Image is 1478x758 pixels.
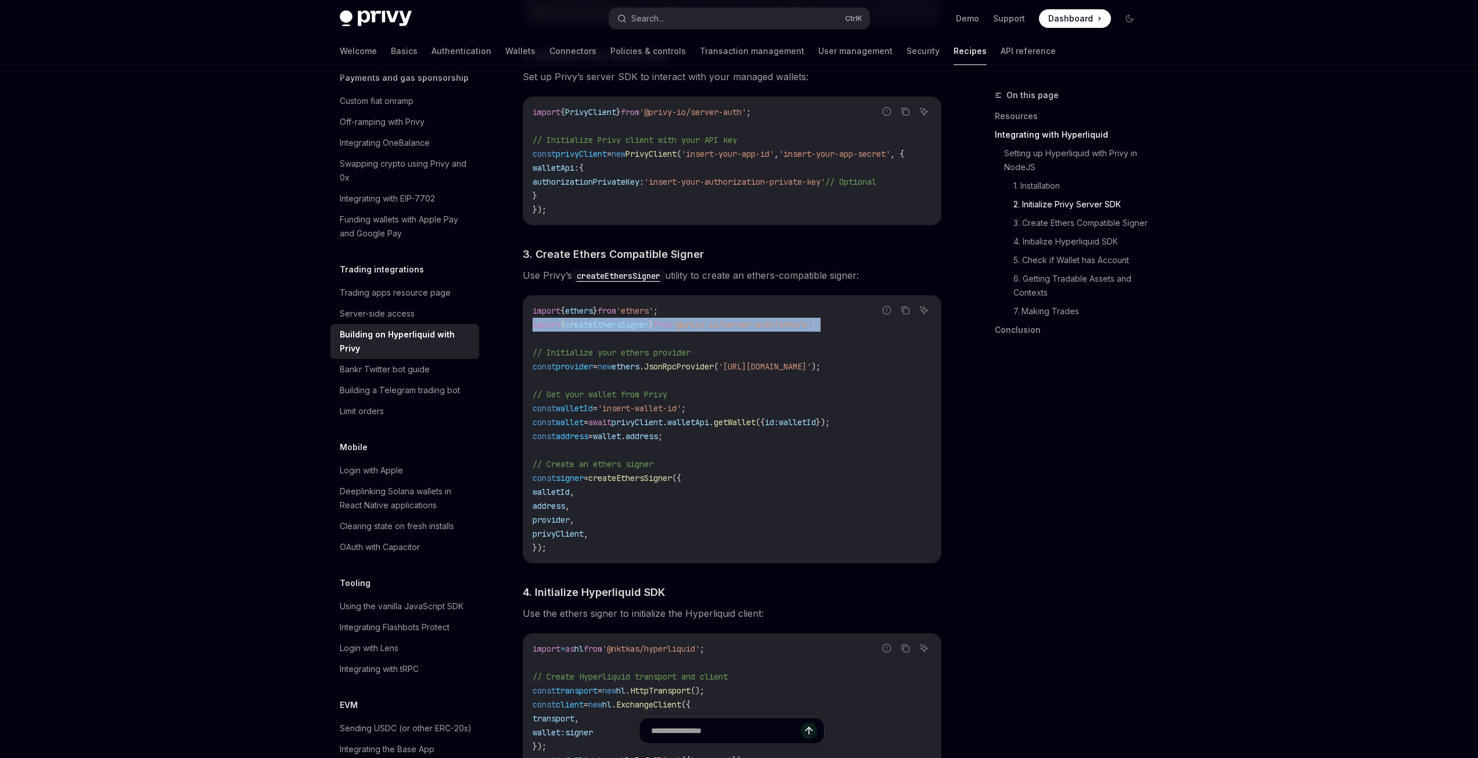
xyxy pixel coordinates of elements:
[340,157,472,185] div: Swapping crypto using Privy and 0x
[330,209,479,244] a: Funding wallets with Apple Pay and Google Pay
[584,417,588,428] span: =
[593,306,598,316] span: }
[681,699,691,710] span: ({
[672,319,811,330] span: '@privy-io/server-auth/ethers'
[330,537,479,558] a: OAuth with Capacitor
[533,107,560,117] span: import
[995,107,1148,125] a: Resources
[1004,144,1148,177] a: Setting up Hyperliquid with Privy in NodeJS
[756,417,765,428] span: ({
[993,13,1025,24] a: Support
[579,163,584,173] span: {
[1013,251,1148,270] a: 5. Check if Wallet has Account
[340,37,377,65] a: Welcome
[330,112,479,132] a: Off-ramping with Privy
[1013,270,1148,302] a: 6. Getting Tradable Assets and Contexts
[340,742,434,756] div: Integrating the Base App
[533,501,565,511] span: address
[523,267,941,283] span: Use Privy’s utility to create an ethers-compatible signer:
[340,307,415,321] div: Server-side access
[533,319,560,330] span: import
[340,721,472,735] div: Sending USDC (or other ERC-20s)
[340,213,472,240] div: Funding wallets with Apple Pay and Google Pay
[431,37,491,65] a: Authentication
[598,306,616,316] span: from
[533,389,667,400] span: // Get your wallet from Privy
[816,417,830,428] span: });
[340,263,424,276] h5: Trading integrations
[995,125,1148,144] a: Integrating with Hyperliquid
[602,644,700,654] span: '@nktkas/hyperliquid'
[588,699,602,710] span: new
[825,177,876,187] span: // Optional
[644,361,714,372] span: JsonRpcProvider
[639,107,746,117] span: '@privy-io/server-auth'
[330,516,479,537] a: Clearing state on fresh installs
[330,617,479,638] a: Integrating Flashbots Protect
[556,473,584,483] span: signer
[898,104,913,119] button: Copy the contents from the code block
[653,319,672,330] span: from
[916,104,932,119] button: Ask AI
[533,685,556,696] span: const
[1013,177,1148,195] a: 1. Installation
[898,303,913,318] button: Copy the contents from the code block
[533,543,546,553] span: });
[340,136,430,150] div: Integrating OneBalance
[533,417,556,428] span: const
[1039,9,1111,28] a: Dashboard
[588,473,672,483] span: createEthersSigner
[330,401,479,422] a: Limit orders
[570,487,574,497] span: ,
[330,324,479,359] a: Building on Hyperliquid with Privy
[612,417,663,428] span: privyClient
[879,303,894,318] button: Report incorrect code
[340,662,419,676] div: Integrating with tRPC
[621,107,639,117] span: from
[340,94,413,108] div: Custom fiat onramp
[593,431,621,441] span: wallet
[1048,13,1093,24] span: Dashboard
[681,149,774,159] span: 'insert-your-app-id'
[330,718,479,739] a: Sending USDC (or other ERC-20s)
[616,685,625,696] span: hl
[584,473,588,483] span: =
[533,431,556,441] span: const
[570,515,574,525] span: ,
[533,473,556,483] span: const
[1006,88,1059,102] span: On this page
[663,417,667,428] span: .
[556,403,593,414] span: walletId
[598,361,612,372] span: new
[523,246,704,262] span: 3. Create Ethers Compatible Signer
[644,177,825,187] span: 'insert-your-authorization-private-key'
[533,177,644,187] span: authorizationPrivateKey:
[588,431,593,441] span: =
[625,149,677,159] span: PrivyClient
[995,321,1148,339] a: Conclusion
[954,37,987,65] a: Recipes
[649,319,653,330] span: }
[523,584,665,600] span: 4. Initialize Hyperliquid SDK
[556,361,593,372] span: provider
[746,107,751,117] span: ;
[391,37,418,65] a: Basics
[598,685,602,696] span: =
[533,644,560,654] span: import
[533,347,691,358] span: // Initialize your ethers provider
[718,361,811,372] span: '[URL][DOMAIN_NAME]'
[653,306,658,316] span: ;
[609,8,869,29] button: Search...CtrlK
[340,115,425,129] div: Off-ramping with Privy
[845,14,862,23] span: Ctrl K
[607,149,612,159] span: =
[330,596,479,617] a: Using the vanilla JavaScript SDK
[556,417,584,428] span: wallet
[340,540,420,554] div: OAuth with Capacitor
[505,37,535,65] a: Wallets
[330,91,479,112] a: Custom fiat onramp
[340,404,384,418] div: Limit orders
[340,519,454,533] div: Clearing state on fresh installs
[616,107,621,117] span: }
[533,713,574,724] span: transport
